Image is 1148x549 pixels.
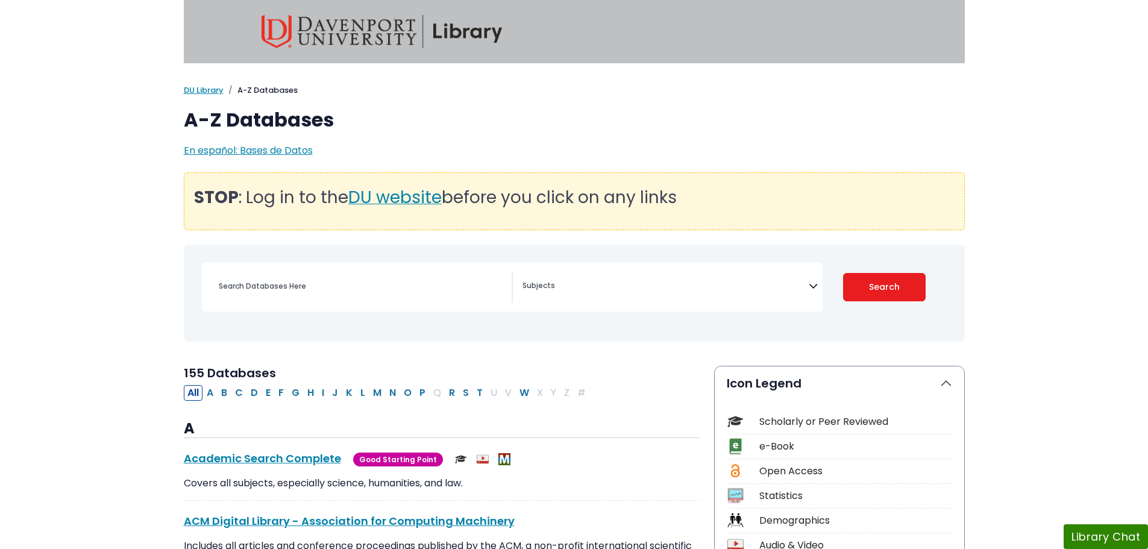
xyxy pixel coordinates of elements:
button: Filter Results L [357,385,369,401]
button: Filter Results G [288,385,303,401]
span: before you click on any links [442,186,677,209]
button: Submit for Search Results [843,273,926,301]
a: En español: Bases de Datos [184,143,313,157]
div: Alpha-list to filter by first letter of database name [184,385,591,399]
div: Statistics [759,489,952,503]
button: Filter Results R [445,385,459,401]
h1: A-Z Databases [184,108,965,131]
button: Filter Results J [328,385,342,401]
img: Davenport University Library [262,15,503,48]
input: Search database by title or keyword [212,277,512,295]
strong: STOP [194,186,239,209]
button: Filter Results E [262,385,274,401]
img: Icon Statistics [727,488,744,504]
img: MeL (Michigan electronic Library) [498,453,510,465]
img: Icon Demographics [727,512,744,529]
button: Filter Results K [342,385,356,401]
img: Scholarly or Peer Reviewed [455,453,467,465]
a: DU website [348,194,442,206]
button: Filter Results A [203,385,217,401]
div: Scholarly or Peer Reviewed [759,415,952,429]
a: Academic Search Complete [184,451,341,466]
button: Filter Results D [247,385,262,401]
button: Filter Results T [473,385,486,401]
div: Open Access [759,464,952,478]
textarea: Search [522,282,809,292]
img: Icon e-Book [727,438,744,454]
button: Filter Results P [416,385,429,401]
button: Filter Results I [318,385,328,401]
button: Filter Results H [304,385,318,401]
nav: Search filters [184,245,965,342]
li: A-Z Databases [224,84,298,96]
img: Icon Open Access [728,463,743,479]
img: Audio & Video [477,453,489,465]
span: : Log in to the [194,186,348,209]
span: DU website [348,186,442,209]
div: e-Book [759,439,952,454]
button: All [184,385,202,401]
div: Demographics [759,513,952,528]
img: Icon Scholarly or Peer Reviewed [727,413,744,430]
span: Good Starting Point [353,453,443,466]
a: ACM Digital Library - Association for Computing Machinery [184,513,515,529]
button: Filter Results C [231,385,246,401]
button: Icon Legend [715,366,964,400]
button: Filter Results S [459,385,472,401]
p: Covers all subjects, especially science, humanities, and law. [184,476,700,491]
button: Filter Results M [369,385,385,401]
button: Library Chat [1064,524,1148,549]
button: Filter Results F [275,385,287,401]
span: 155 Databases [184,365,276,381]
button: Filter Results W [516,385,533,401]
button: Filter Results B [218,385,231,401]
button: Filter Results O [400,385,415,401]
button: Filter Results N [386,385,400,401]
nav: breadcrumb [184,84,965,96]
h3: A [184,420,700,438]
a: DU Library [184,84,224,96]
